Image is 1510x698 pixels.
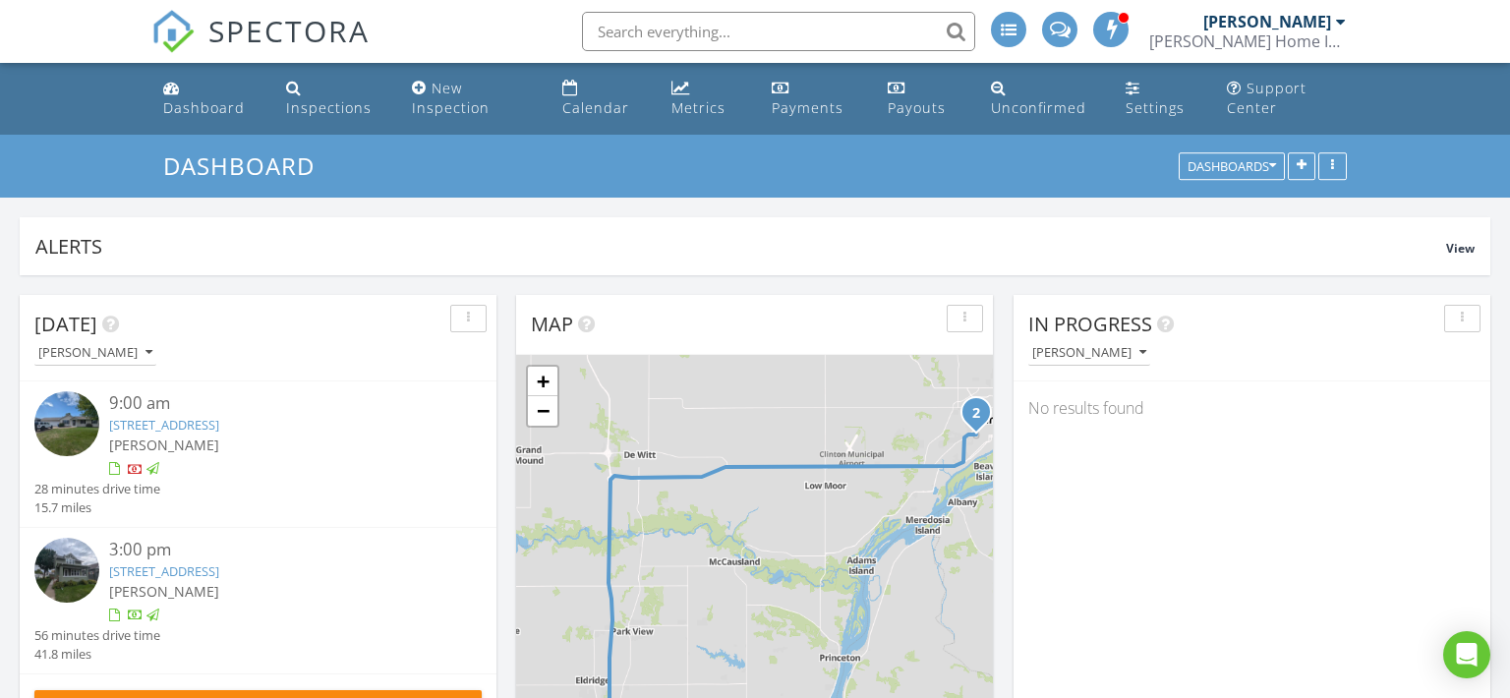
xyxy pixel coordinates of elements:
[34,391,482,517] a: 9:00 am [STREET_ADDRESS] [PERSON_NAME] 28 minutes drive time 15.7 miles
[208,10,370,51] span: SPECTORA
[1227,79,1307,117] div: Support Center
[109,416,219,434] a: [STREET_ADDRESS]
[671,98,726,117] div: Metrics
[1028,311,1152,337] span: In Progress
[163,149,331,182] a: Dashboard
[976,412,988,424] div: 811 7th Ave S, Clinton, IA 52732
[34,498,160,517] div: 15.7 miles
[109,582,219,601] span: [PERSON_NAME]
[404,71,539,127] a: New Inspection
[286,98,372,117] div: Inspections
[1179,153,1285,181] button: Dashboards
[34,538,482,664] a: 3:00 pm [STREET_ADDRESS] [PERSON_NAME] 56 minutes drive time 41.8 miles
[664,71,748,127] a: Metrics
[1443,631,1490,678] div: Open Intercom Messenger
[163,98,245,117] div: Dashboard
[880,71,967,127] a: Payouts
[531,311,573,337] span: Map
[1014,381,1490,435] div: No results found
[34,645,160,664] div: 41.8 miles
[1126,98,1185,117] div: Settings
[1032,346,1146,360] div: [PERSON_NAME]
[562,98,629,117] div: Calendar
[1028,340,1150,367] button: [PERSON_NAME]
[34,311,97,337] span: [DATE]
[151,10,195,53] img: The Best Home Inspection Software - Spectora
[1219,71,1356,127] a: Support Center
[983,71,1102,127] a: Unconfirmed
[972,407,980,421] i: 2
[35,233,1446,260] div: Alerts
[991,98,1086,117] div: Unconfirmed
[109,391,444,416] div: 9:00 am
[1446,240,1475,257] span: View
[888,98,946,117] div: Payouts
[38,346,152,360] div: [PERSON_NAME]
[109,436,219,454] span: [PERSON_NAME]
[528,367,557,396] a: Zoom in
[1203,12,1331,31] div: [PERSON_NAME]
[1149,31,1346,51] div: Hanson Home Inspections
[34,538,99,603] img: image_processing20250827976tq8ri.jpeg
[278,71,388,127] a: Inspections
[554,71,648,127] a: Calendar
[412,79,490,117] div: New Inspection
[772,98,843,117] div: Payments
[151,27,370,68] a: SPECTORA
[34,626,160,645] div: 56 minutes drive time
[764,71,863,127] a: Payments
[582,12,975,51] input: Search everything...
[1188,160,1276,174] div: Dashboards
[528,396,557,426] a: Zoom out
[34,340,156,367] button: [PERSON_NAME]
[34,391,99,456] img: image_processing2025082782sd1eq.jpeg
[109,562,219,580] a: [STREET_ADDRESS]
[1118,71,1203,127] a: Settings
[109,538,444,562] div: 3:00 pm
[155,71,263,127] a: Dashboard
[34,480,160,498] div: 28 minutes drive time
